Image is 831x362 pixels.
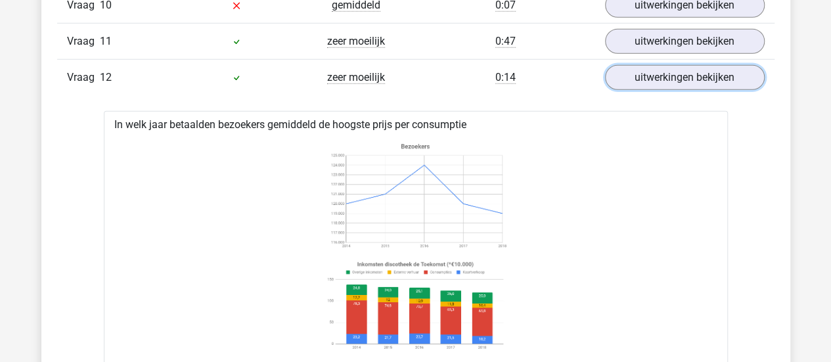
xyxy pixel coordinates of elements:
span: 0:14 [495,71,516,84]
a: uitwerkingen bekijken [605,29,765,54]
span: 12 [100,71,112,83]
span: Vraag [67,34,100,49]
span: 0:47 [495,35,516,48]
span: 11 [100,35,112,47]
span: Vraag [67,70,100,85]
a: uitwerkingen bekijken [605,65,765,90]
span: zeer moeilijk [327,71,385,84]
span: zeer moeilijk [327,35,385,48]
